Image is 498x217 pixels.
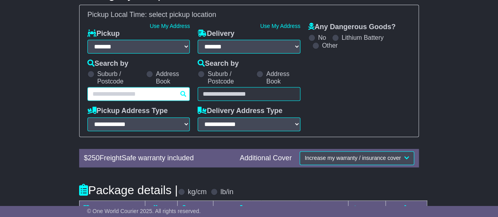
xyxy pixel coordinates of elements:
label: Pickup Address Type [87,107,168,115]
label: lb/in [220,188,233,197]
a: Use My Address [150,23,190,29]
label: Search by [198,59,239,68]
label: Pickup [87,30,120,38]
a: Use My Address [260,23,300,29]
span: © One World Courier 2025. All rights reserved. [87,208,201,214]
label: Any Dangerous Goods? [308,23,396,32]
label: Suburb / Postcode [207,70,252,85]
label: Other [322,42,338,49]
label: Lithium Battery [342,34,384,41]
button: Increase my warranty / insurance cover [300,151,414,165]
label: Search by [87,59,128,68]
div: Pickup Local Time: [83,11,415,19]
div: Additional Cover [236,154,296,163]
label: Delivery Address Type [198,107,282,115]
label: Address Book [156,70,190,85]
label: No [318,34,326,41]
label: Delivery [198,30,234,38]
div: $ FreightSafe warranty included [80,154,236,163]
label: Suburb / Postcode [97,70,142,85]
span: 250 [88,154,100,162]
label: kg/cm [188,188,207,197]
h4: Package details | [79,184,178,197]
span: Increase my warranty / insurance cover [305,155,401,161]
label: Address Book [266,70,300,85]
span: select pickup location [149,11,216,19]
